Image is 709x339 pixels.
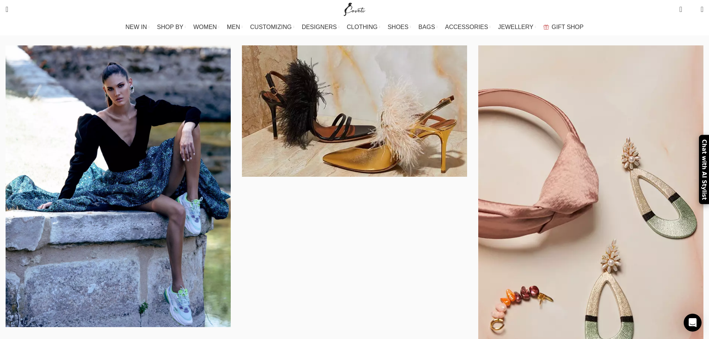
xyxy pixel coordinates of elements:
a: Banner link [6,45,231,327]
div: Main navigation [2,20,707,35]
div: 2 / 3 [236,45,473,177]
a: CUSTOMIZING [250,20,294,35]
a: WOMEN [194,20,220,35]
span: GIFT SHOP [552,23,584,31]
span: DESIGNERS [302,23,337,31]
a: BAGS [418,20,437,35]
span: ACCESSORIES [445,23,488,31]
a: Site logo [342,6,367,12]
span: CLOTHING [347,23,378,31]
a: SHOES [387,20,411,35]
div: My Wishlist [688,2,695,17]
img: GiftBag [543,25,549,29]
span: BAGS [418,23,435,31]
a: CLOTHING [347,20,380,35]
a: GIFT SHOP [543,20,584,35]
div: Open Intercom Messenger [684,314,702,332]
a: 0 [676,2,686,17]
a: Search [2,2,12,17]
span: CUSTOMIZING [250,23,292,31]
span: JEWELLERY [498,23,533,31]
span: SHOES [387,23,408,31]
a: ACCESSORIES [445,20,491,35]
span: 0 [689,7,695,13]
a: MEN [227,20,243,35]
a: SHOP BY [157,20,186,35]
span: SHOP BY [157,23,183,31]
a: Banner link [242,45,467,177]
span: WOMEN [194,23,217,31]
a: JEWELLERY [498,20,536,35]
a: DESIGNERS [302,20,339,35]
span: 0 [680,4,686,9]
span: NEW IN [125,23,147,31]
a: NEW IN [125,20,150,35]
span: MEN [227,23,240,31]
